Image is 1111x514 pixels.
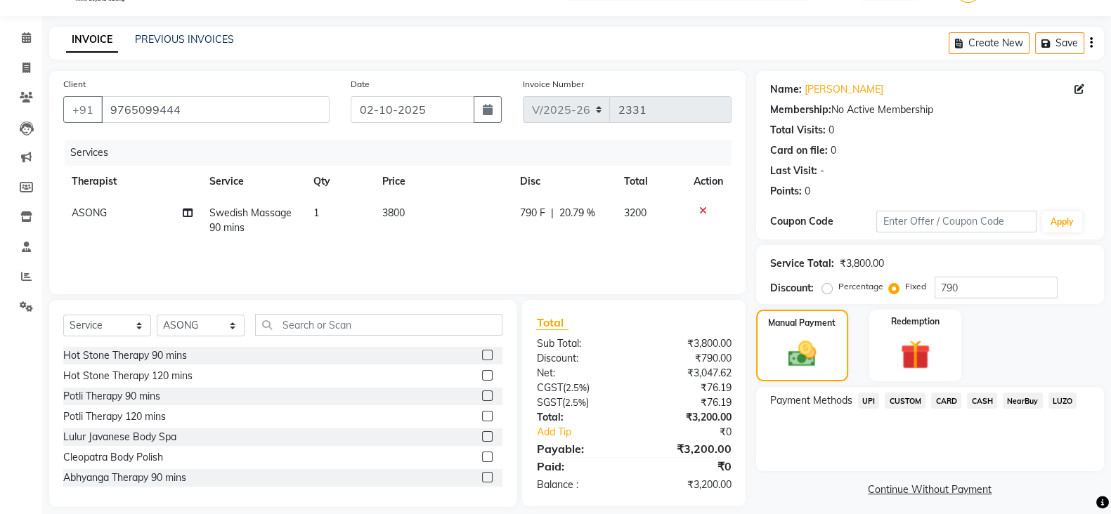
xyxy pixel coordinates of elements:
[891,315,940,328] label: Redemption
[838,280,883,293] label: Percentage
[1042,211,1082,232] button: Apply
[634,440,742,457] div: ₹3,200.00
[382,206,405,219] span: 3800
[770,103,1090,117] div: No Active Membership
[526,440,634,457] div: Payable:
[520,206,545,220] span: 790 F
[685,166,732,197] th: Action
[305,166,374,197] th: Qty
[634,410,742,425] div: ₹3,200.00
[770,143,828,158] div: Card on file:
[526,336,634,351] div: Sub Total:
[634,381,742,395] div: ₹76.19
[805,184,810,199] div: 0
[634,458,742,475] div: ₹0
[526,425,651,440] a: Add Tip
[770,103,831,117] div: Membership:
[831,143,836,158] div: 0
[313,206,319,219] span: 1
[652,425,742,440] div: ₹0
[858,393,880,409] span: UPI
[1003,393,1043,409] span: NearBuy
[768,317,836,329] label: Manual Payment
[536,315,569,330] span: Total
[526,410,634,425] div: Total:
[905,280,926,293] label: Fixed
[770,82,802,97] div: Name:
[63,470,186,485] div: Abhyanga Therapy 90 mins
[634,477,742,492] div: ₹3,200.00
[779,338,825,370] img: _cash.svg
[564,397,585,408] span: 2.5%
[526,366,634,381] div: Net:
[351,78,370,91] label: Date
[209,206,292,234] span: Swedish Massage 90 mins
[931,393,961,409] span: CARD
[1035,32,1084,54] button: Save
[526,351,634,366] div: Discount:
[891,336,939,373] img: _gift.svg
[634,395,742,410] div: ₹76.19
[876,211,1037,232] input: Enter Offer / Coupon Code
[829,123,834,138] div: 0
[526,381,634,395] div: ( )
[63,389,160,404] div: Potli Therapy 90 mins
[634,366,742,381] div: ₹3,047.62
[536,396,561,409] span: SGST
[63,166,201,197] th: Therapist
[63,409,166,424] div: Potli Therapy 120 mins
[63,450,163,465] div: Cleopatra Body Polish
[255,314,502,336] input: Search or Scan
[840,256,884,271] div: ₹3,800.00
[65,140,742,166] div: Services
[634,336,742,351] div: ₹3,800.00
[770,164,817,178] div: Last Visit:
[770,256,834,271] div: Service Total:
[374,166,511,197] th: Price
[63,96,103,123] button: +91
[63,348,187,363] div: Hot Stone Therapy 90 mins
[565,382,586,393] span: 2.5%
[634,351,742,366] div: ₹790.00
[820,164,824,178] div: -
[526,458,634,475] div: Paid:
[201,166,305,197] th: Service
[770,393,852,408] span: Payment Methods
[624,206,647,219] span: 3200
[63,430,176,444] div: Lulur Javanese Body Spa
[512,166,616,197] th: Disc
[135,33,234,46] a: PREVIOUS INVOICES
[616,166,685,197] th: Total
[949,32,1029,54] button: Create New
[66,27,118,53] a: INVOICE
[526,477,634,492] div: Balance :
[770,184,802,199] div: Points:
[759,482,1101,497] a: Continue Without Payment
[885,393,925,409] span: CUSTOM
[770,123,826,138] div: Total Visits:
[770,214,877,229] div: Coupon Code
[526,395,634,410] div: ( )
[559,206,595,220] span: 20.79 %
[63,369,193,383] div: Hot Stone Therapy 120 mins
[967,393,997,409] span: CASH
[72,206,107,219] span: ASONG
[536,381,562,394] span: CGST
[805,82,883,97] a: [PERSON_NAME]
[1048,393,1077,409] span: LUZO
[63,78,86,91] label: Client
[770,281,814,296] div: Discount:
[101,96,330,123] input: Search by Name/Mobile/Email/Code
[523,78,584,91] label: Invoice Number
[551,206,554,220] span: |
